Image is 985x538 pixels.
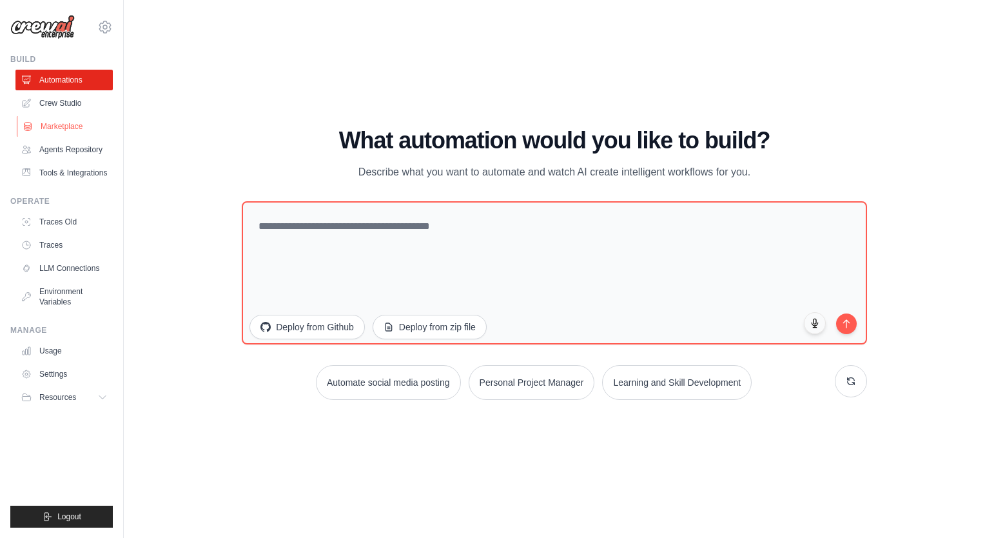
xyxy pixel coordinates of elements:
[469,365,595,400] button: Personal Project Manager
[10,54,113,65] div: Build
[10,506,113,528] button: Logout
[10,196,113,206] div: Operate
[316,365,461,400] button: Automate social media posting
[15,212,113,232] a: Traces Old
[373,315,487,339] button: Deploy from zip file
[15,235,113,255] a: Traces
[602,365,752,400] button: Learning and Skill Development
[242,128,867,154] h1: What automation would you like to build?
[15,341,113,361] a: Usage
[15,70,113,90] a: Automations
[57,512,81,522] span: Logout
[249,315,365,339] button: Deploy from Github
[15,281,113,312] a: Environment Variables
[15,163,113,183] a: Tools & Integrations
[10,325,113,335] div: Manage
[921,476,985,538] iframe: Chat Widget
[15,93,113,114] a: Crew Studio
[15,139,113,160] a: Agents Repository
[15,258,113,279] a: LLM Connections
[15,387,113,408] button: Resources
[338,164,771,181] p: Describe what you want to automate and watch AI create intelligent workflows for you.
[15,364,113,384] a: Settings
[17,116,114,137] a: Marketplace
[10,15,75,39] img: Logo
[39,392,76,403] span: Resources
